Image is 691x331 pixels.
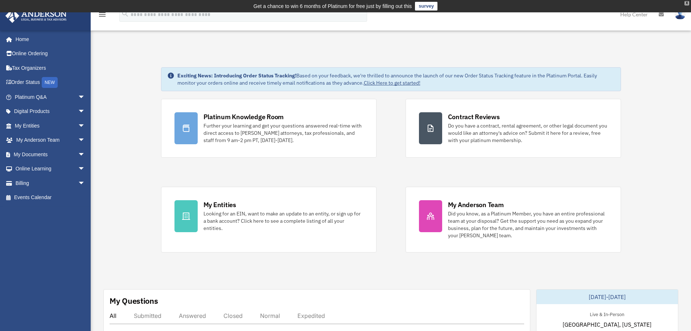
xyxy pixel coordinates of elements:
[5,176,96,190] a: Billingarrow_drop_down
[5,147,96,162] a: My Documentsarrow_drop_down
[110,295,158,306] div: My Questions
[448,112,500,121] div: Contract Reviews
[448,210,608,239] div: Did you know, as a Platinum Member, you have an entire professional team at your disposal? Get th...
[5,47,96,61] a: Online Ordering
[448,122,608,144] div: Do you have a contract, rental agreement, or other legal document you would like an attorney's ad...
[134,312,161,319] div: Submitted
[3,9,69,23] img: Anderson Advisors Platinum Portal
[78,147,92,162] span: arrow_drop_down
[78,104,92,119] span: arrow_drop_down
[203,210,363,232] div: Looking for an EIN, want to make an update to an entity, or sign up for a bank account? Click her...
[406,187,621,253] a: My Anderson Team Did you know, as a Platinum Member, you have an entire professional team at your...
[78,90,92,105] span: arrow_drop_down
[78,118,92,133] span: arrow_drop_down
[584,310,630,318] div: Live & In-Person
[297,312,325,319] div: Expedited
[78,133,92,148] span: arrow_drop_down
[110,312,116,319] div: All
[684,1,689,5] div: close
[5,32,92,47] a: Home
[415,2,437,11] a: survey
[177,72,296,79] strong: Exciting News: Introducing Order Status Tracking!
[448,200,504,209] div: My Anderson Team
[203,200,236,209] div: My Entities
[78,162,92,177] span: arrow_drop_down
[179,312,206,319] div: Answered
[161,187,377,253] a: My Entities Looking for an EIN, want to make an update to an entity, or sign up for a bank accoun...
[121,10,129,18] i: search
[675,9,686,20] img: User Pic
[5,133,96,148] a: My Anderson Teamarrow_drop_down
[78,176,92,191] span: arrow_drop_down
[203,112,284,121] div: Platinum Knowledge Room
[98,13,107,19] a: menu
[203,122,363,144] div: Further your learning and get your questions answered real-time with direct access to [PERSON_NAM...
[5,75,96,90] a: Order StatusNEW
[5,90,96,104] a: Platinum Q&Aarrow_drop_down
[406,99,621,158] a: Contract Reviews Do you have a contract, rental agreement, or other legal document you would like...
[5,118,96,133] a: My Entitiesarrow_drop_down
[5,190,96,205] a: Events Calendar
[364,80,420,86] a: Click Here to get started!
[5,61,96,75] a: Tax Organizers
[223,312,243,319] div: Closed
[5,104,96,119] a: Digital Productsarrow_drop_down
[536,290,678,304] div: [DATE]-[DATE]
[254,2,412,11] div: Get a chance to win 6 months of Platinum for free just by filling out this
[5,162,96,176] a: Online Learningarrow_drop_down
[161,99,377,158] a: Platinum Knowledge Room Further your learning and get your questions answered real-time with dire...
[260,312,280,319] div: Normal
[177,72,615,86] div: Based on your feedback, we're thrilled to announce the launch of our new Order Status Tracking fe...
[98,10,107,19] i: menu
[563,320,651,329] span: [GEOGRAPHIC_DATA], [US_STATE]
[42,77,58,88] div: NEW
